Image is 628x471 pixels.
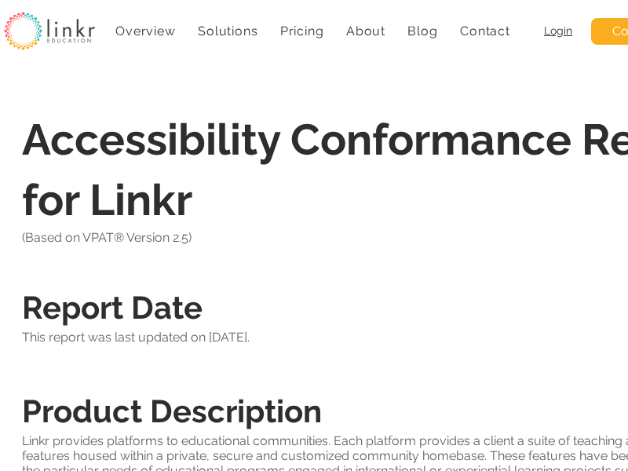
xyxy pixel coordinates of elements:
span: About [346,24,385,38]
span: Contact [460,24,510,38]
div: Solutions [190,16,266,46]
a: Overview [108,16,184,46]
nav: Site [108,16,518,46]
span: Blog [407,24,437,38]
a: Blog [400,16,446,46]
span: Solutions [198,24,257,38]
a: Pricing [272,16,332,46]
img: linkr_logo_transparentbg.png [4,12,95,50]
div: About [338,16,394,46]
a: Login [544,24,572,37]
span: This report was last updated on [DATE]. [22,330,250,345]
a: Contact [452,16,518,46]
span: Pricing [280,24,324,38]
span: Overview [115,24,175,38]
span: (Based on VPAT® Version 2.5) [22,230,192,245]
